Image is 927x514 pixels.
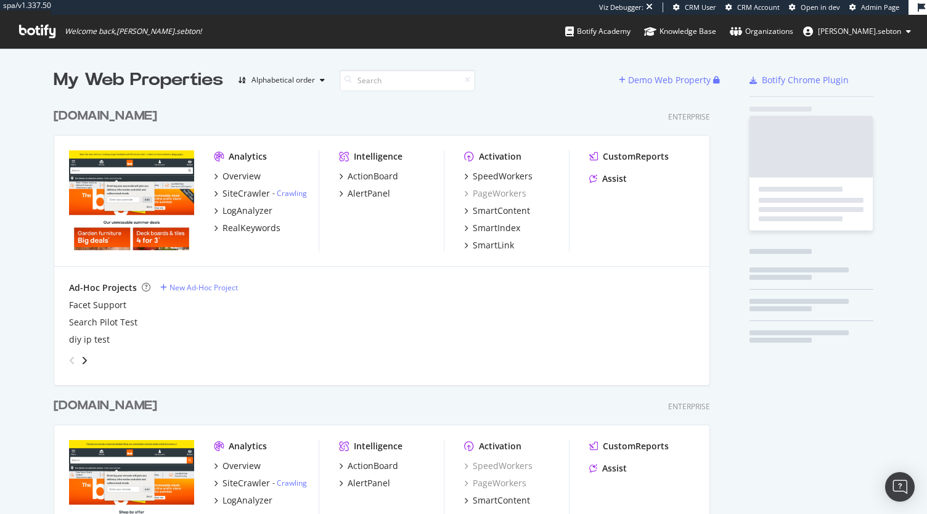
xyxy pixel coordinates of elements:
[479,150,521,163] div: Activation
[789,2,840,12] a: Open in dev
[348,460,398,472] div: ActionBoard
[354,150,402,163] div: Intelligence
[214,187,307,200] a: SiteCrawler- Crawling
[214,205,272,217] a: LogAnalyzer
[464,460,533,472] a: SpeedWorkers
[473,494,530,507] div: SmartContent
[348,477,390,489] div: AlertPanel
[730,25,793,38] div: Organizations
[793,22,921,41] button: [PERSON_NAME].sebton
[54,397,162,415] a: [DOMAIN_NAME]
[223,187,270,200] div: SiteCrawler
[69,333,110,346] a: diy ip test
[464,477,526,489] a: PageWorkers
[65,27,202,36] span: Welcome back, [PERSON_NAME].sebton !
[885,472,915,502] div: Open Intercom Messenger
[603,150,669,163] div: CustomReports
[565,15,631,48] a: Botify Academy
[223,222,280,234] div: RealKeywords
[673,2,716,12] a: CRM User
[737,2,780,12] span: CRM Account
[233,70,330,90] button: Alphabetical order
[54,68,223,92] div: My Web Properties
[160,282,238,293] a: New Ad-Hoc Project
[272,188,307,198] div: -
[69,282,137,294] div: Ad-Hoc Projects
[339,170,398,182] a: ActionBoard
[354,440,402,452] div: Intelligence
[348,170,398,182] div: ActionBoard
[223,477,270,489] div: SiteCrawler
[54,107,157,125] div: [DOMAIN_NAME]
[589,150,669,163] a: CustomReports
[602,173,627,185] div: Assist
[223,170,261,182] div: Overview
[725,2,780,12] a: CRM Account
[861,2,899,12] span: Admin Page
[619,75,713,85] a: Demo Web Property
[464,170,533,182] a: SpeedWorkers
[603,440,669,452] div: CustomReports
[479,440,521,452] div: Activation
[223,494,272,507] div: LogAnalyzer
[80,354,89,367] div: angle-right
[619,70,713,90] button: Demo Web Property
[589,173,627,185] a: Assist
[685,2,716,12] span: CRM User
[668,401,710,412] div: Enterprise
[589,462,627,475] a: Assist
[169,282,238,293] div: New Ad-Hoc Project
[644,15,716,48] a: Knowledge Base
[251,76,315,84] div: Alphabetical order
[229,150,267,163] div: Analytics
[69,316,137,328] a: Search Pilot Test
[54,397,157,415] div: [DOMAIN_NAME]
[214,170,261,182] a: Overview
[229,440,267,452] div: Analytics
[589,440,669,452] a: CustomReports
[565,25,631,38] div: Botify Academy
[272,478,307,488] div: -
[473,222,520,234] div: SmartIndex
[54,107,162,125] a: [DOMAIN_NAME]
[223,205,272,217] div: LogAnalyzer
[348,187,390,200] div: AlertPanel
[214,460,261,472] a: Overview
[214,222,280,234] a: RealKeywords
[340,70,475,91] input: Search
[339,477,390,489] a: AlertPanel
[64,351,80,370] div: angle-left
[602,462,627,475] div: Assist
[214,477,307,489] a: SiteCrawler- Crawling
[339,187,390,200] a: AlertPanel
[464,205,530,217] a: SmartContent
[730,15,793,48] a: Organizations
[69,299,126,311] a: Facet Support
[801,2,840,12] span: Open in dev
[762,74,849,86] div: Botify Chrome Plugin
[277,478,307,488] a: Crawling
[628,74,711,86] div: Demo Web Property
[277,188,307,198] a: Crawling
[69,150,194,250] img: www.diy.com
[464,494,530,507] a: SmartContent
[473,239,514,251] div: SmartLink
[849,2,899,12] a: Admin Page
[668,112,710,122] div: Enterprise
[818,26,901,36] span: anne.sebton
[599,2,643,12] div: Viz Debugger:
[464,239,514,251] a: SmartLink
[464,187,526,200] a: PageWorkers
[339,460,398,472] a: ActionBoard
[749,74,849,86] a: Botify Chrome Plugin
[214,494,272,507] a: LogAnalyzer
[464,222,520,234] a: SmartIndex
[644,25,716,38] div: Knowledge Base
[473,205,530,217] div: SmartContent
